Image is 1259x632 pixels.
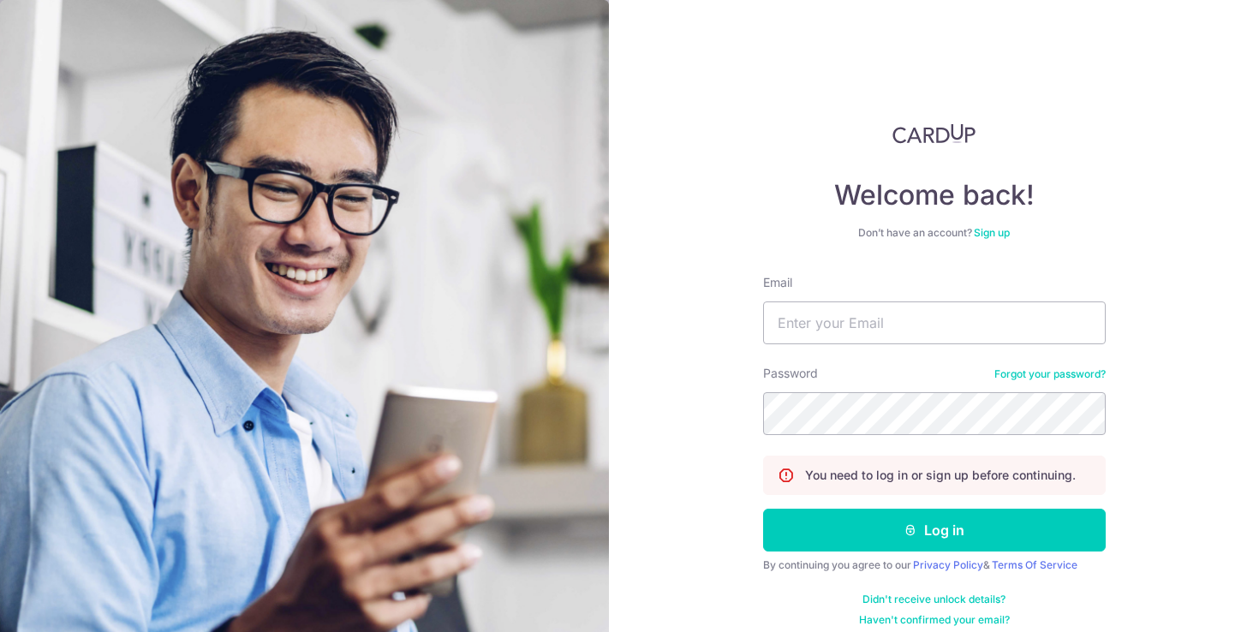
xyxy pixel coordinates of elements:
a: Forgot your password? [994,367,1106,381]
a: Sign up [974,226,1010,239]
button: Log in [763,509,1106,552]
a: Terms Of Service [992,558,1077,571]
h4: Welcome back! [763,178,1106,212]
div: Don’t have an account? [763,226,1106,240]
a: Didn't receive unlock details? [862,593,1005,606]
label: Password [763,365,818,382]
p: You need to log in or sign up before continuing. [805,467,1076,484]
a: Privacy Policy [913,558,983,571]
input: Enter your Email [763,301,1106,344]
div: By continuing you agree to our & [763,558,1106,572]
img: CardUp Logo [892,123,976,144]
label: Email [763,274,792,291]
a: Haven't confirmed your email? [859,613,1010,627]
